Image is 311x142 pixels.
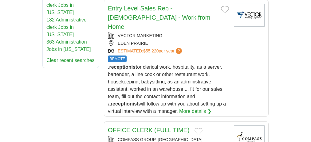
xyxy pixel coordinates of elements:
a: 182 Administrative clerk Jobs in [US_STATE] [46,17,87,37]
div: EDEN PRAIRIE [108,40,229,47]
img: Vector Marketing logo [234,4,265,27]
a: Entry Level Sales Rep - [DEMOGRAPHIC_DATA] - Work from Home [108,5,210,30]
span: , or clerical work, hospitality, as a server, bartender, a line cook or other restaurant work, ho... [108,64,226,114]
a: Clear recent searches [46,58,95,63]
a: 363 Administration Jobs in [US_STATE] [46,39,91,52]
span: REMOTE [108,56,127,62]
a: ESTIMATED:$55,220per year? [118,48,183,54]
a: OFFICE CLERK (FULL TIME) [108,127,190,133]
button: Add to favorite jobs [195,128,203,135]
a: VECTOR MARKETING [118,33,162,38]
button: Add to favorite jobs [221,6,229,13]
strong: receptionist [111,101,139,106]
a: More details ❯ [179,108,211,115]
span: ? [176,48,182,54]
span: $55,220 [143,48,159,53]
a: COMPASS GROUP, [GEOGRAPHIC_DATA] [118,137,203,142]
strong: receptionist [109,64,137,70]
